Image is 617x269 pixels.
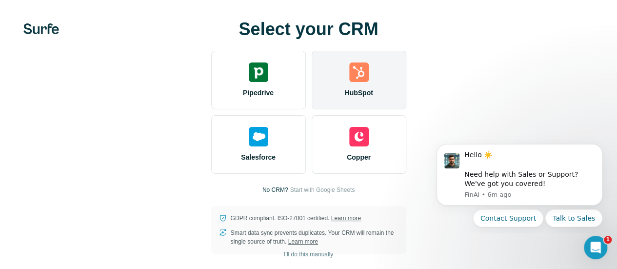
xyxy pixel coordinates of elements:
[211,20,406,39] h1: Select your CRM
[277,247,340,262] button: I’ll do this manually
[23,23,59,34] img: Surfe's logo
[262,186,288,194] p: No CRM?
[584,236,607,259] iframe: Intercom live chat
[243,88,274,98] span: Pipedrive
[241,152,276,162] span: Salesforce
[349,62,369,82] img: hubspot's logo
[331,215,361,222] a: Learn more
[249,127,268,146] img: salesforce's logo
[349,127,369,146] img: copper's logo
[288,238,318,245] a: Learn more
[604,236,612,244] span: 1
[347,152,371,162] span: Copper
[422,136,617,233] iframe: Intercom notifications message
[249,62,268,82] img: pipedrive's logo
[231,214,361,223] p: GDPR compliant. ISO-27001 certified.
[344,88,373,98] span: HubSpot
[290,186,355,194] button: Start with Google Sheets
[231,228,398,246] p: Smart data sync prevents duplicates. Your CRM will remain the single source of truth.
[284,250,333,259] span: I’ll do this manually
